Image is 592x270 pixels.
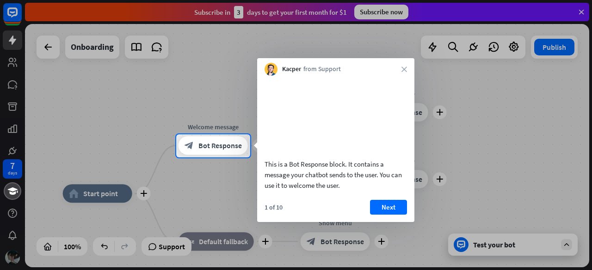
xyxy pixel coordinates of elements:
button: Open LiveChat chat widget [7,4,35,31]
div: This is a Bot Response block. It contains a message your chatbot sends to the user. You can use i... [265,159,407,191]
span: Kacper [282,65,301,74]
i: block_bot_response [185,141,194,150]
i: close [401,66,407,72]
button: Next [370,200,407,215]
span: from Support [303,65,341,74]
span: Bot Response [198,141,242,150]
div: 1 of 10 [265,203,283,211]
